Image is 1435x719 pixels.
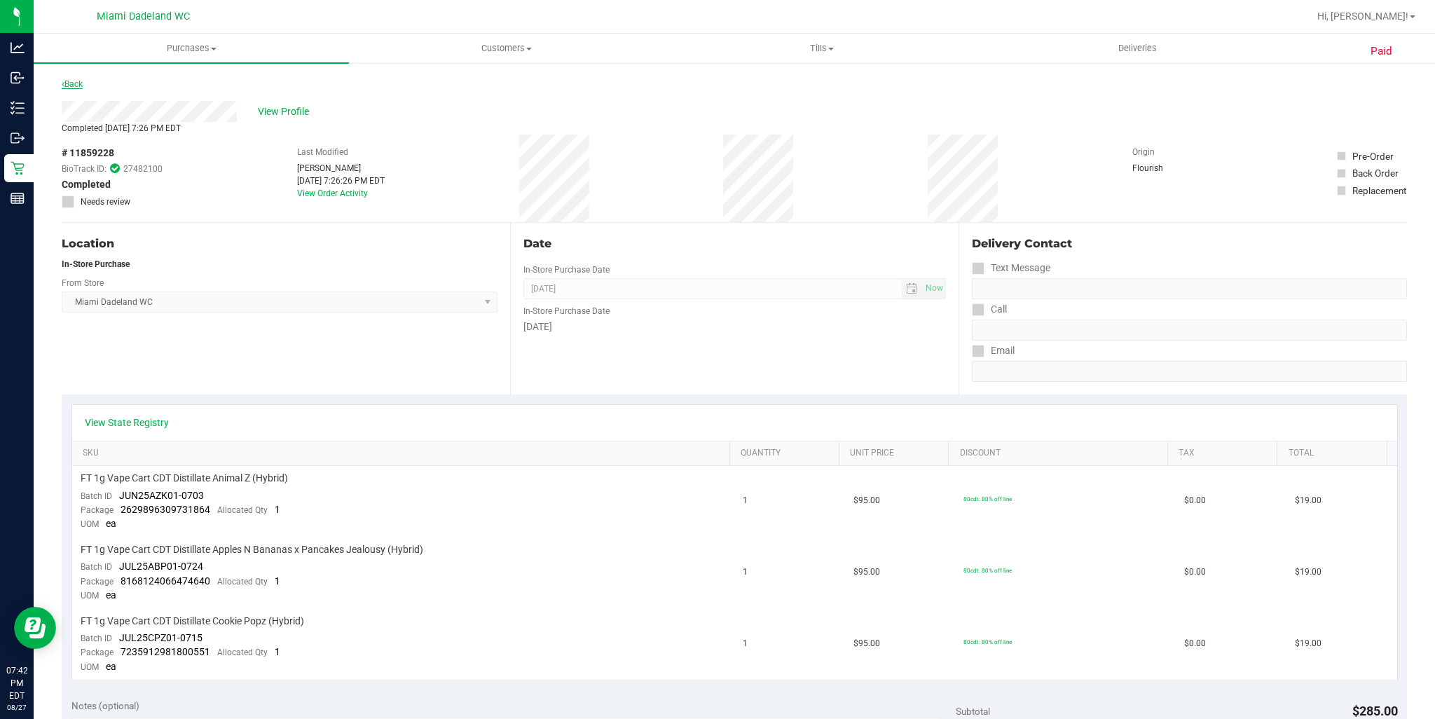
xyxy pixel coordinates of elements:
span: Purchases [34,42,349,55]
inline-svg: Analytics [11,41,25,55]
a: Unit Price [850,448,943,459]
label: Last Modified [297,146,348,158]
span: Package [81,577,114,587]
div: Pre-Order [1352,149,1394,163]
span: 8168124066474640 [121,575,210,587]
span: 1 [743,494,748,507]
span: UOM [81,662,99,672]
span: Miami Dadeland WC [97,11,190,22]
span: 1 [275,646,280,657]
span: $19.00 [1295,566,1321,579]
span: 1 [743,637,748,650]
span: 80cdt: 80% off line [963,495,1012,502]
div: Delivery Contact [972,235,1407,252]
span: Hi, [PERSON_NAME]! [1317,11,1408,22]
span: FT 1g Vape Cart CDT Distillate Apples N Bananas x Pancakes Jealousy (Hybrid) [81,543,423,556]
span: UOM [81,591,99,601]
span: JUN25AZK01-0703 [119,490,204,501]
a: SKU [83,448,724,459]
span: JUL25CPZ01-0715 [119,632,202,643]
inline-svg: Inventory [11,101,25,115]
span: 1 [275,575,280,587]
span: Deliveries [1099,42,1176,55]
a: View State Registry [85,416,169,430]
span: Batch ID [81,491,112,501]
span: $95.00 [853,494,880,507]
span: ea [106,661,116,672]
span: Allocated Qty [217,505,268,515]
div: Back Order [1352,166,1399,180]
span: 80cdt: 80% off line [963,567,1012,574]
input: Format: (999) 999-9999 [972,278,1407,299]
div: Replacement [1352,184,1406,198]
span: Batch ID [81,634,112,643]
a: Back [62,79,83,89]
div: [DATE] 7:26:26 PM EDT [297,174,385,187]
span: Allocated Qty [217,577,268,587]
span: $285.00 [1352,704,1398,718]
span: Needs review [81,196,130,208]
span: 1 [275,504,280,515]
inline-svg: Retail [11,161,25,175]
span: Paid [1371,43,1392,60]
a: Discount [960,448,1162,459]
span: # 11859228 [62,146,114,160]
span: Allocated Qty [217,648,268,657]
span: Batch ID [81,562,112,572]
label: Origin [1132,146,1155,158]
span: Subtotal [956,706,990,717]
span: $95.00 [853,566,880,579]
span: ea [106,589,116,601]
span: Completed [62,177,111,192]
p: 07:42 PM EDT [6,664,27,702]
span: ea [106,518,116,529]
a: Customers [349,34,664,63]
a: Purchases [34,34,349,63]
span: 80cdt: 80% off line [963,638,1012,645]
label: From Store [62,277,104,289]
span: 1 [743,566,748,579]
inline-svg: Inbound [11,71,25,85]
label: In-Store Purchase Date [523,263,610,276]
label: In-Store Purchase Date [523,305,610,317]
a: Total [1289,448,1382,459]
label: Email [972,341,1015,361]
div: Flourish [1132,162,1202,174]
span: $0.00 [1184,566,1206,579]
span: Package [81,648,114,657]
inline-svg: Outbound [11,131,25,145]
span: View Profile [258,104,314,119]
span: $19.00 [1295,637,1321,650]
a: Deliveries [980,34,1295,63]
label: Call [972,299,1007,320]
span: 27482100 [123,163,163,175]
span: FT 1g Vape Cart CDT Distillate Cookie Popz (Hybrid) [81,615,304,628]
span: $0.00 [1184,494,1206,507]
span: In Sync [110,162,120,175]
span: JUL25ABP01-0724 [119,561,203,572]
div: [PERSON_NAME] [297,162,385,174]
span: FT 1g Vape Cart CDT Distillate Animal Z (Hybrid) [81,472,288,485]
inline-svg: Reports [11,191,25,205]
span: Tills [665,42,979,55]
span: $0.00 [1184,637,1206,650]
span: BioTrack ID: [62,163,107,175]
span: $95.00 [853,637,880,650]
p: 08/27 [6,702,27,713]
iframe: Resource center [14,607,56,649]
div: Date [523,235,946,252]
span: 7235912981800551 [121,646,210,657]
a: Tills [664,34,980,63]
a: View Order Activity [297,189,368,198]
input: Format: (999) 999-9999 [972,320,1407,341]
span: $19.00 [1295,494,1321,507]
span: 2629896309731864 [121,504,210,515]
span: UOM [81,519,99,529]
span: Completed [DATE] 7:26 PM EDT [62,123,181,133]
label: Text Message [972,258,1050,278]
span: Package [81,505,114,515]
a: Quantity [741,448,834,459]
a: Tax [1179,448,1272,459]
div: [DATE] [523,320,946,334]
strong: In-Store Purchase [62,259,130,269]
